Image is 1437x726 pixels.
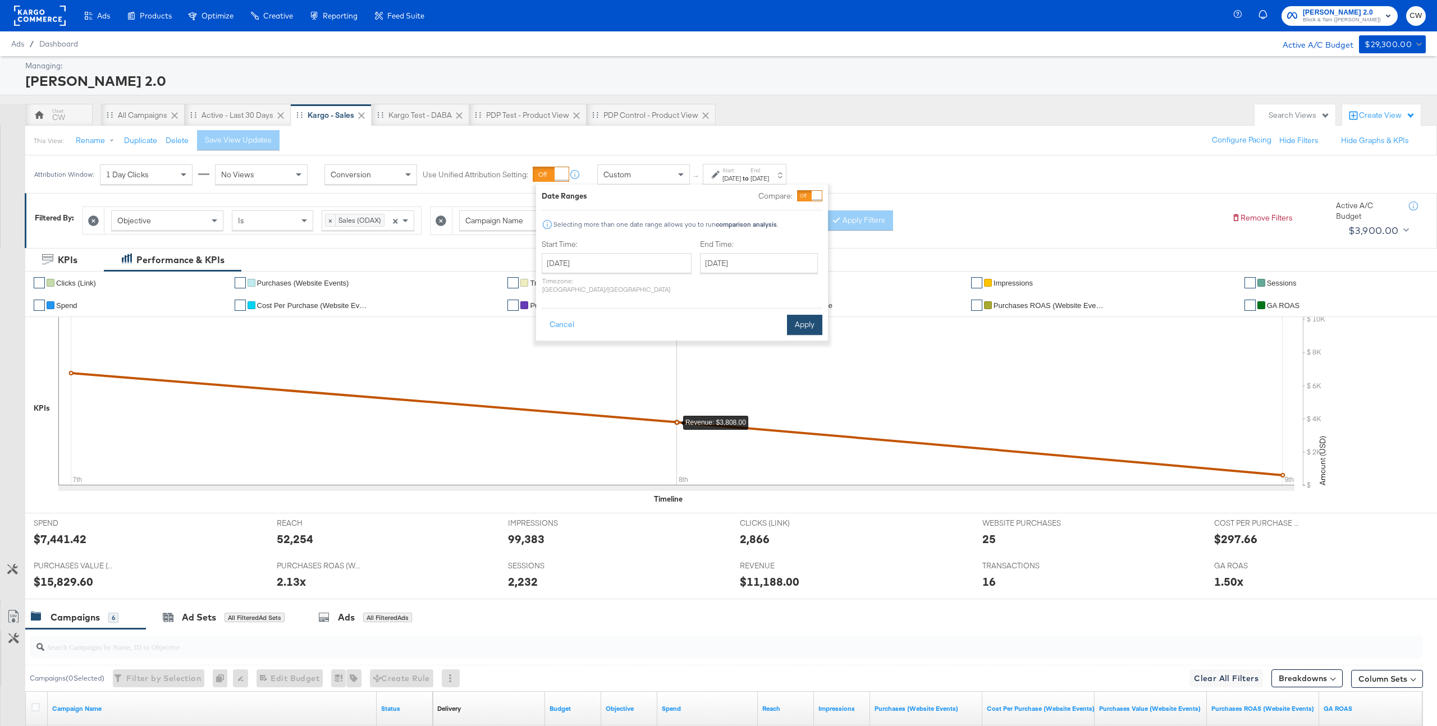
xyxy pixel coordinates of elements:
div: Kargo - Sales [308,110,354,121]
a: The number of times a purchase was made tracked by your Custom Audience pixel on your website aft... [875,704,978,713]
a: ✔ [34,277,45,288]
button: Remove Filters [1232,213,1293,223]
div: Managing: [25,61,1423,71]
div: KPIs [34,403,50,413]
div: 2,866 [740,531,770,547]
a: ✔ [1244,300,1256,311]
div: Performance & KPIs [136,254,225,266]
div: Drag to reorder tab [475,112,481,118]
div: Active A/C Budget [1336,200,1398,221]
span: Impressions [994,279,1033,287]
button: Hide Filters [1279,135,1319,146]
span: Purchases ROAS (Website Events) [994,301,1106,310]
div: Attribution Window: [34,171,94,178]
button: Configure Pacing [1204,130,1279,150]
button: Breakdowns [1271,669,1343,687]
span: Products [140,11,172,20]
span: Ads [97,11,110,20]
div: 52,254 [277,531,313,547]
span: Sessions [1267,279,1297,287]
span: WEBSITE PURCHASES [982,518,1067,529]
div: All Filtered Ads [363,613,412,623]
span: Custom [603,169,631,180]
label: Start Time: [542,239,692,250]
button: Column Sets [1351,670,1423,688]
a: The number of times your ad was served. On mobile apps an ad is counted as served the first time ... [818,704,866,713]
span: GA ROAS [1214,560,1298,571]
span: Conversion [331,169,371,180]
div: Delivery [437,704,461,713]
div: Drag to reorder tab [107,112,113,118]
div: $11,188.00 [740,573,799,590]
p: Timezone: [GEOGRAPHIC_DATA]/[GEOGRAPHIC_DATA] [542,277,692,293]
span: Sales (ODAX) [336,214,384,226]
span: Clicks (Link) [56,279,96,287]
a: ✔ [507,277,519,288]
button: Rename [68,131,126,151]
span: [PERSON_NAME] 2.0 [1303,7,1381,19]
div: This View: [34,136,63,145]
button: $29,300.00 [1359,35,1426,53]
span: Spend [56,301,77,310]
span: GA ROAS [1267,301,1300,310]
text: Amount (USD) [1317,436,1328,485]
a: Your campaign's objective. [606,704,653,713]
div: Ad Sets [182,611,216,624]
div: 6 [108,613,118,623]
div: 99,383 [508,531,544,547]
div: Date Ranges [542,191,587,201]
a: Your campaign name. [52,704,372,713]
div: Drag to reorder tab [592,112,598,118]
div: Drag to reorder tab [377,112,383,118]
span: Clear all [390,211,400,230]
div: Create View [1359,110,1415,121]
div: Active A/C Budget [1271,35,1353,52]
a: ✔ [971,277,982,288]
a: The average cost for each purchase tracked by your Custom Audience pixel on your website after pe... [987,704,1095,713]
span: Reporting [323,11,358,20]
div: PDP Control - Product View [603,110,698,121]
label: End Time: [700,239,822,250]
span: Purchases Value (Website Events) [530,301,642,310]
span: REVENUE [740,560,824,571]
a: The number of people your ad was served to. [762,704,809,713]
div: All Campaigns [118,110,167,121]
div: $29,300.00 [1365,38,1412,52]
div: 25 [982,531,996,547]
button: [PERSON_NAME] 2.0Block & Tam ([PERSON_NAME]) [1282,6,1398,26]
span: TRANSACTIONS [982,560,1067,571]
strong: to [741,174,750,182]
div: $15,829.60 [34,573,93,590]
span: Feed Suite [387,11,424,20]
span: SESSIONS [508,560,592,571]
div: [PERSON_NAME] 2.0 [25,71,1423,90]
div: Filtered By: [35,213,74,223]
a: Reflects the ability of your Ad Campaign to achieve delivery based on ad states, schedule and bud... [437,704,461,713]
span: CLICKS (LINK) [740,518,824,529]
div: Ads [338,611,355,624]
div: Search Views [1269,110,1330,121]
a: The total amount spent to date. [662,704,753,713]
span: PURCHASES VALUE (WEBSITE EVENTS) [34,560,118,571]
div: All Filtered Ad Sets [225,613,285,623]
button: CW [1406,6,1426,26]
div: Campaigns [51,611,100,624]
button: Delete [166,135,189,146]
label: Compare: [758,191,793,201]
div: 0 [213,669,233,687]
div: Kargo test - DABA [388,110,452,121]
div: Timeline [654,494,683,504]
a: The maximum amount you're willing to spend on your ads, on average each day or over the lifetime ... [550,704,597,713]
div: $7,441.42 [34,531,86,547]
a: ✔ [507,300,519,311]
div: PDP Test - Product View [486,110,569,121]
a: ✔ [971,300,982,311]
div: $3,900.00 [1348,222,1399,239]
span: / [24,39,39,48]
button: Apply [787,315,822,335]
span: PURCHASES ROAS (WEBSITE EVENTS) [277,560,361,571]
div: Drag to reorder tab [190,112,196,118]
span: × [392,215,398,225]
div: 2,232 [508,573,538,590]
span: ↑ [691,174,702,178]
